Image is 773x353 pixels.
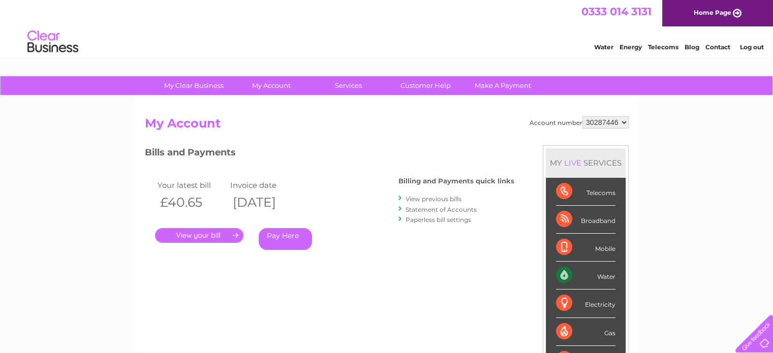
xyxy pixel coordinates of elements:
a: Pay Here [259,228,312,250]
a: Telecoms [648,43,678,51]
a: Energy [620,43,642,51]
div: Broadband [556,206,615,234]
a: . [155,228,243,243]
a: Log out [739,43,763,51]
a: Contact [705,43,730,51]
a: Blog [685,43,699,51]
div: LIVE [562,158,583,168]
a: Water [594,43,613,51]
a: My Clear Business [152,76,236,95]
a: View previous bills [406,195,461,203]
a: My Account [229,76,313,95]
th: £40.65 [155,192,228,213]
div: Mobile [556,234,615,262]
a: Statement of Accounts [406,206,477,213]
td: Invoice date [228,178,301,192]
div: Telecoms [556,178,615,206]
div: Clear Business is a trading name of Verastar Limited (registered in [GEOGRAPHIC_DATA] No. 3667643... [147,6,627,49]
h4: Billing and Payments quick links [398,177,514,185]
td: Your latest bill [155,178,228,192]
div: MY SERVICES [546,148,626,177]
div: Water [556,262,615,290]
h3: Bills and Payments [145,145,514,163]
div: Electricity [556,290,615,317]
a: Make A Payment [461,76,545,95]
a: Customer Help [384,76,468,95]
a: Services [306,76,390,95]
div: Gas [556,318,615,346]
div: Account number [530,116,629,129]
h2: My Account [145,116,629,136]
a: 0333 014 3131 [581,5,652,18]
a: Paperless bill settings [406,216,471,223]
th: [DATE] [228,192,301,213]
img: logo.png [27,26,79,57]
